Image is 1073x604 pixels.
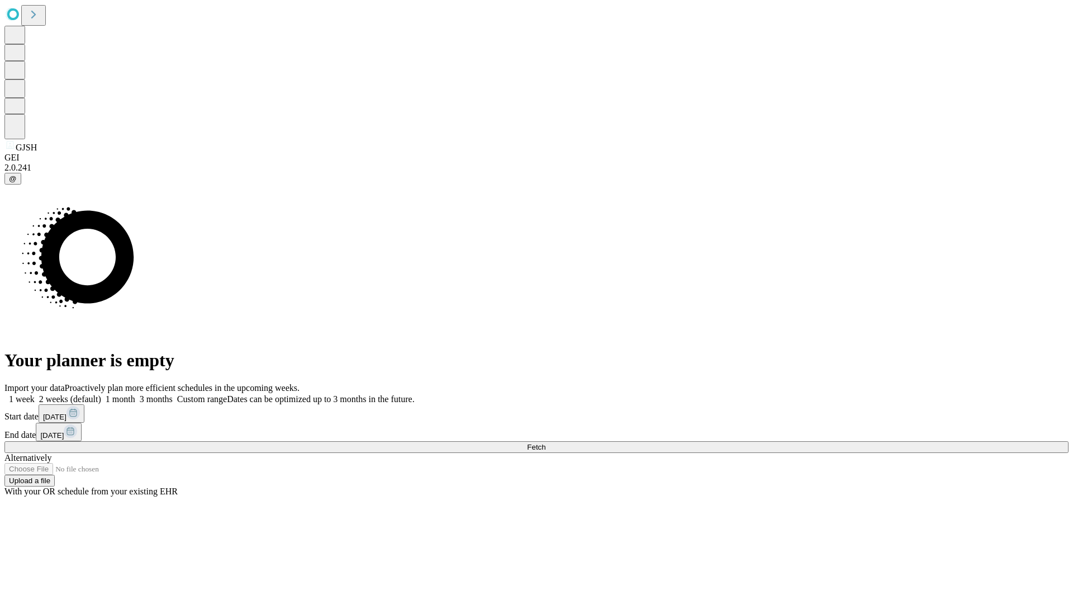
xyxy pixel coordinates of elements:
span: [DATE] [43,413,67,421]
button: [DATE] [36,423,82,441]
span: Alternatively [4,453,51,463]
span: Import your data [4,383,65,393]
button: Upload a file [4,475,55,487]
span: @ [9,174,17,183]
span: Custom range [177,394,227,404]
div: 2.0.241 [4,163,1069,173]
button: Fetch [4,441,1069,453]
h1: Your planner is empty [4,350,1069,371]
button: [DATE] [39,404,84,423]
div: End date [4,423,1069,441]
span: Fetch [527,443,545,451]
span: 3 months [140,394,173,404]
span: Dates can be optimized up to 3 months in the future. [227,394,414,404]
button: @ [4,173,21,185]
span: 1 week [9,394,35,404]
span: 1 month [106,394,135,404]
span: 2 weeks (default) [39,394,101,404]
div: GEI [4,153,1069,163]
span: Proactively plan more efficient schedules in the upcoming weeks. [65,383,300,393]
span: [DATE] [40,431,64,440]
span: With your OR schedule from your existing EHR [4,487,178,496]
span: GJSH [16,143,37,152]
div: Start date [4,404,1069,423]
